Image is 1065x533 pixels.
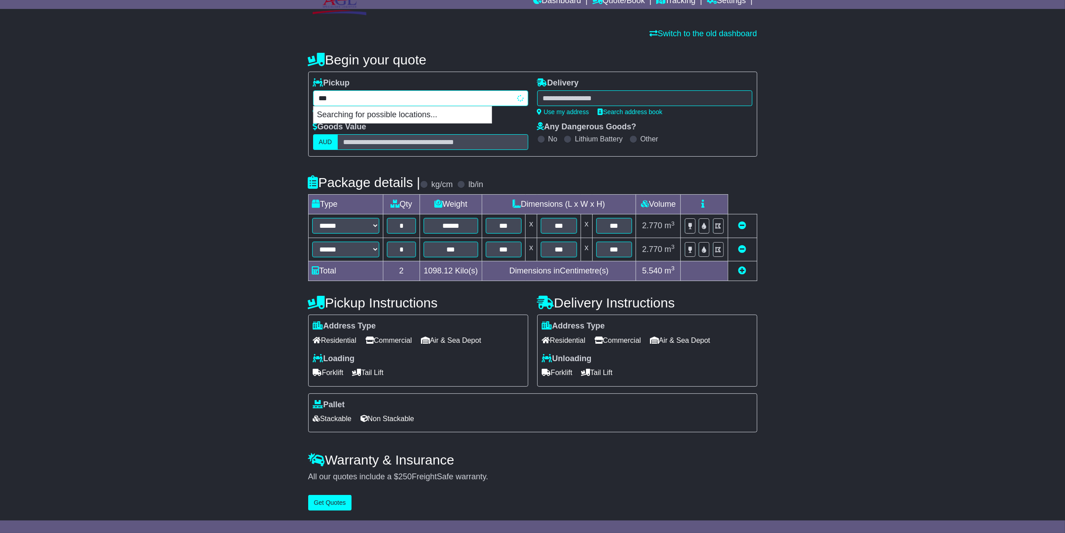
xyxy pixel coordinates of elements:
a: Add new item [738,266,747,275]
typeahead: Please provide city [313,90,528,106]
span: 2.770 [642,245,662,254]
label: Unloading [542,354,592,364]
td: Kilo(s) [420,261,482,281]
sup: 3 [671,265,675,272]
span: 250 [399,472,412,481]
td: x [526,214,537,238]
span: Residential [542,333,586,347]
label: Goods Value [313,122,366,132]
h4: Begin your quote [308,52,757,67]
span: Residential [313,333,356,347]
span: 1098.12 [424,266,453,275]
span: Tail Lift [581,366,613,379]
span: 5.540 [642,266,662,275]
span: 2.770 [642,221,662,230]
label: Loading [313,354,355,364]
span: Forklift [313,366,344,379]
a: Search address book [598,108,662,115]
span: m [665,221,675,230]
td: 2 [383,261,420,281]
sup: 3 [671,243,675,250]
h4: Package details | [308,175,420,190]
td: Weight [420,195,482,214]
a: Use my address [537,108,589,115]
a: Switch to the old dashboard [649,29,757,38]
span: Forklift [542,366,573,379]
span: Air & Sea Depot [421,333,481,347]
td: Total [308,261,383,281]
a: Remove this item [738,245,747,254]
label: Other [641,135,658,143]
label: Pallet [313,400,345,410]
h4: Warranty & Insurance [308,452,757,467]
label: Lithium Battery [575,135,623,143]
label: Address Type [313,321,376,331]
label: AUD [313,134,338,150]
label: Delivery [537,78,579,88]
span: Commercial [594,333,641,347]
td: Type [308,195,383,214]
label: lb/in [468,180,483,190]
a: Remove this item [738,221,747,230]
sup: 3 [671,220,675,227]
h4: Delivery Instructions [537,295,757,310]
td: x [526,238,537,261]
span: Stackable [313,412,352,426]
td: Dimensions in Centimetre(s) [482,261,636,281]
td: Volume [636,195,681,214]
span: Tail Lift [352,366,384,379]
span: Commercial [365,333,412,347]
p: Searching for possible locations... [314,107,492,124]
label: Any Dangerous Goods? [537,122,636,132]
span: Non Stackable [361,412,414,426]
td: Dimensions (L x W x H) [482,195,636,214]
label: No [548,135,557,143]
span: m [665,266,675,275]
td: Qty [383,195,420,214]
label: kg/cm [431,180,453,190]
span: m [665,245,675,254]
td: x [581,214,592,238]
label: Pickup [313,78,350,88]
h4: Pickup Instructions [308,295,528,310]
div: All our quotes include a $ FreightSafe warranty. [308,472,757,482]
td: x [581,238,592,261]
label: Address Type [542,321,605,331]
button: Get Quotes [308,495,352,511]
span: Air & Sea Depot [650,333,710,347]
